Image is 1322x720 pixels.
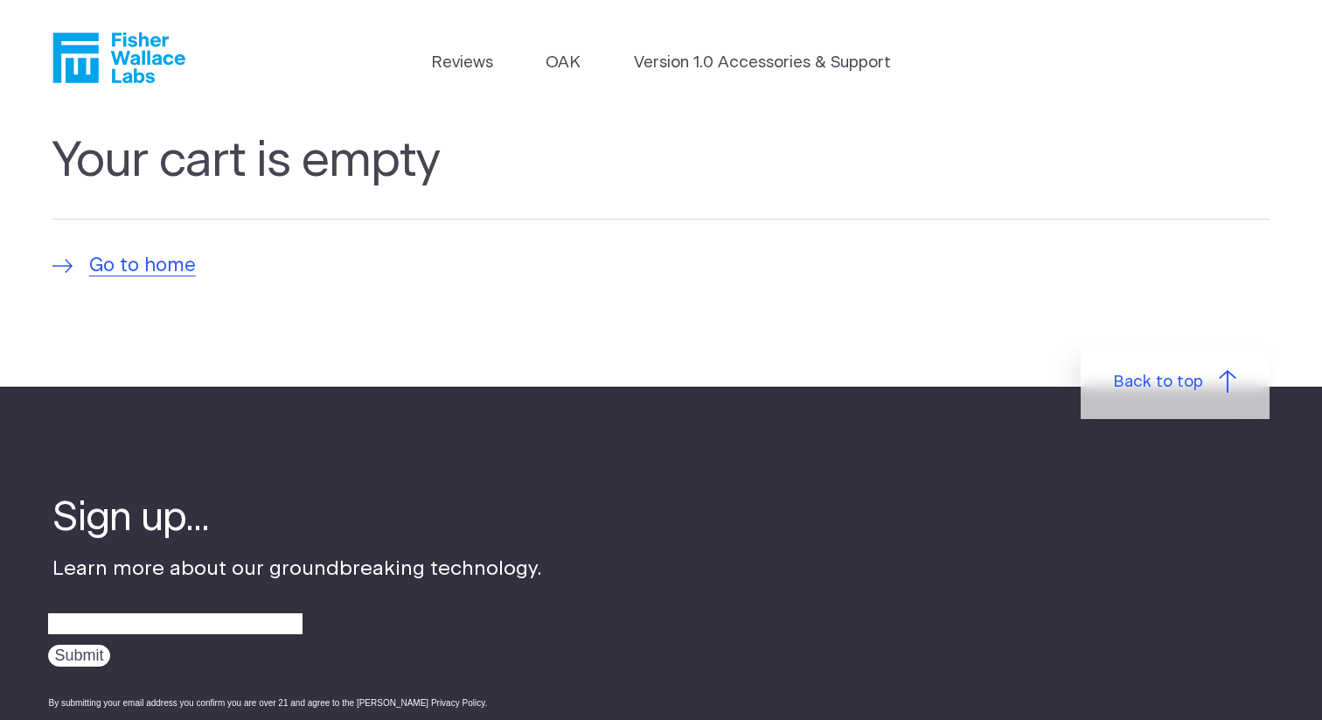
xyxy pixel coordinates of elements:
span: Go to home [89,252,196,281]
a: Version 1.0 Accessories & Support [634,51,891,75]
input: Submit [48,645,109,667]
h4: Sign up... [52,492,542,546]
h1: Your cart is empty [52,132,1269,220]
a: Back to top [1081,346,1270,419]
span: Back to top [1113,370,1203,395]
a: Reviews [431,51,493,75]
a: OAK [546,51,581,75]
div: By submitting your email address you confirm you are over 21 and agree to the [PERSON_NAME] Priva... [48,696,542,710]
a: Go to home [52,252,196,281]
a: Fisher Wallace [52,32,185,83]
